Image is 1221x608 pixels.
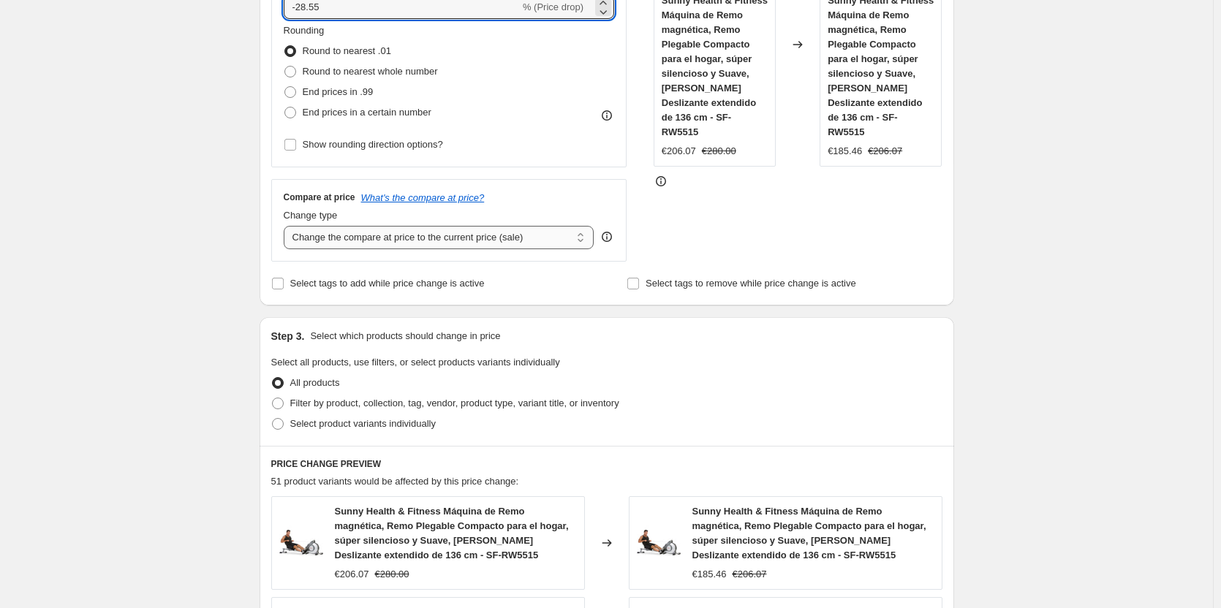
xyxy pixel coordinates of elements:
[310,329,500,343] p: Select which products should change in price
[662,144,696,159] div: €206.07
[284,191,355,203] h3: Compare at price
[361,192,485,203] button: What's the compare at price?
[702,144,736,159] strike: €280.00
[290,398,619,408] span: Filter by product, collection, tag, vendor, product type, variant title, or inventory
[692,567,727,582] div: €185.46
[335,506,569,560] span: Sunny Health & Fitness Máquina de Remo magnética, Remo Plegable Compacto para el hogar, súper sil...
[303,45,391,56] span: Round to nearest .01
[290,377,340,388] span: All products
[600,229,614,244] div: help
[692,506,926,560] span: Sunny Health & Fitness Máquina de Remo magnética, Remo Plegable Compacto para el hogar, súper sil...
[271,329,305,343] h2: Step 3.
[271,458,942,470] h6: PRICE CHANGE PREVIEW
[303,86,374,97] span: End prices in .99
[290,418,436,429] span: Select product variants individually
[828,144,862,159] div: €185.46
[868,144,902,159] strike: €206.07
[335,567,369,582] div: €206.07
[523,1,583,12] span: % (Price drop)
[303,66,438,77] span: Round to nearest whole number
[733,567,767,582] strike: €206.07
[290,278,485,289] span: Select tags to add while price change is active
[637,521,681,565] img: 71SQk7mhvPL_80x.jpg
[303,139,443,150] span: Show rounding direction options?
[271,476,519,487] span: 51 product variants would be affected by this price change:
[271,357,560,368] span: Select all products, use filters, or select products variants individually
[279,521,323,565] img: 71SQk7mhvPL_80x.jpg
[375,567,409,582] strike: €280.00
[284,210,338,221] span: Change type
[303,107,431,118] span: End prices in a certain number
[284,25,325,36] span: Rounding
[646,278,856,289] span: Select tags to remove while price change is active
